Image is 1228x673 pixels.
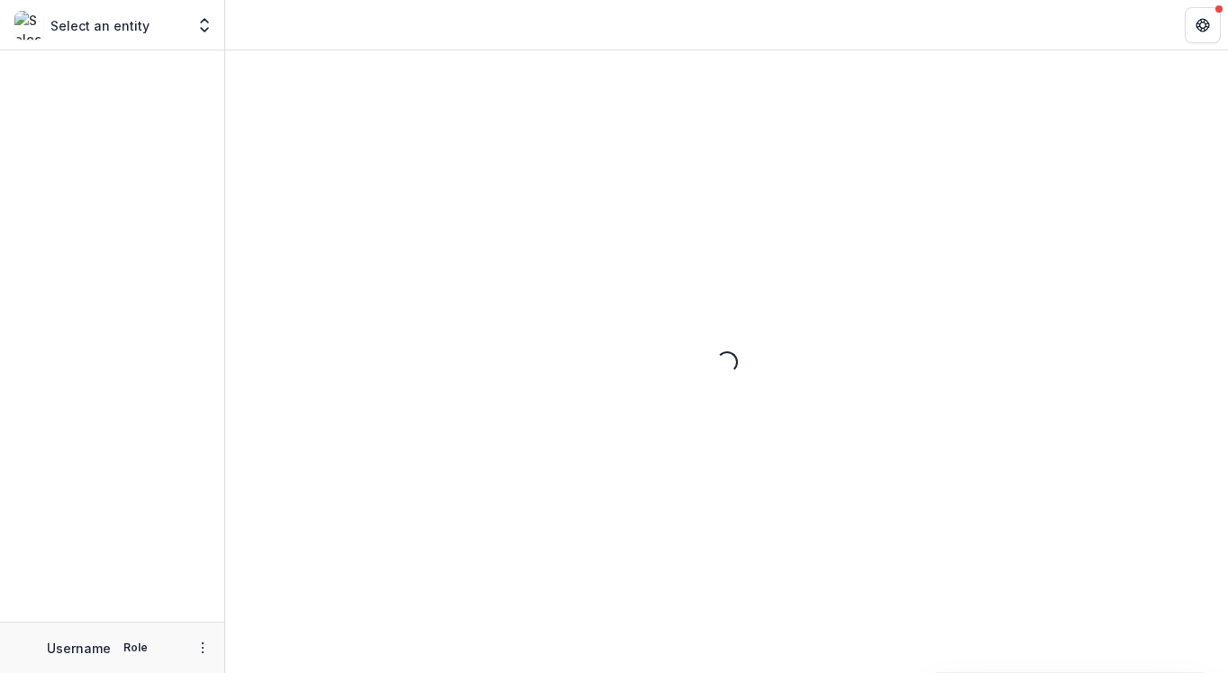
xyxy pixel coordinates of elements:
[50,16,150,35] p: Select an entity
[192,637,214,659] button: More
[1185,7,1221,43] button: Get Help
[192,7,217,43] button: Open entity switcher
[118,640,153,656] p: Role
[14,11,43,40] img: Select an entity
[47,639,111,658] p: Username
